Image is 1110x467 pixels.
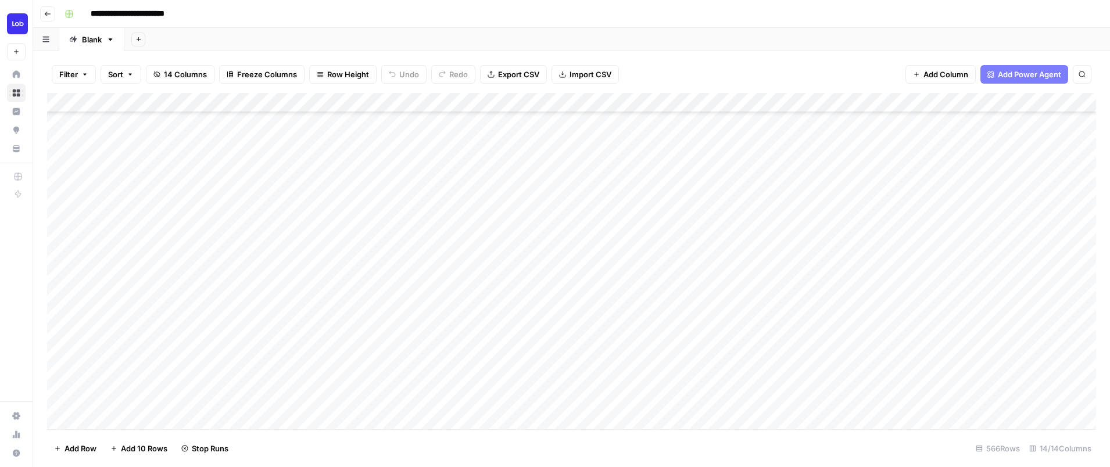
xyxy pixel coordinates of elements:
[552,65,619,84] button: Import CSV
[121,443,167,454] span: Add 10 Rows
[449,69,468,80] span: Redo
[570,69,611,80] span: Import CSV
[7,407,26,425] a: Settings
[59,28,124,51] a: Blank
[7,102,26,121] a: Insights
[309,65,377,84] button: Row Height
[980,65,1068,84] button: Add Power Agent
[174,439,235,458] button: Stop Runs
[7,9,26,38] button: Workspace: Lob
[1025,439,1096,458] div: 14/14 Columns
[7,13,28,34] img: Lob Logo
[905,65,976,84] button: Add Column
[7,425,26,444] a: Usage
[480,65,547,84] button: Export CSV
[65,443,96,454] span: Add Row
[59,69,78,80] span: Filter
[971,439,1025,458] div: 566 Rows
[923,69,968,80] span: Add Column
[101,65,141,84] button: Sort
[82,34,102,45] div: Blank
[381,65,427,84] button: Undo
[998,69,1061,80] span: Add Power Agent
[327,69,369,80] span: Row Height
[219,65,305,84] button: Freeze Columns
[237,69,297,80] span: Freeze Columns
[7,121,26,139] a: Opportunities
[47,439,103,458] button: Add Row
[164,69,207,80] span: 14 Columns
[7,65,26,84] a: Home
[108,69,123,80] span: Sort
[399,69,419,80] span: Undo
[192,443,228,454] span: Stop Runs
[52,65,96,84] button: Filter
[431,65,475,84] button: Redo
[146,65,214,84] button: 14 Columns
[498,69,539,80] span: Export CSV
[7,84,26,102] a: Browse
[103,439,174,458] button: Add 10 Rows
[7,444,26,462] button: Help + Support
[7,139,26,158] a: Your Data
